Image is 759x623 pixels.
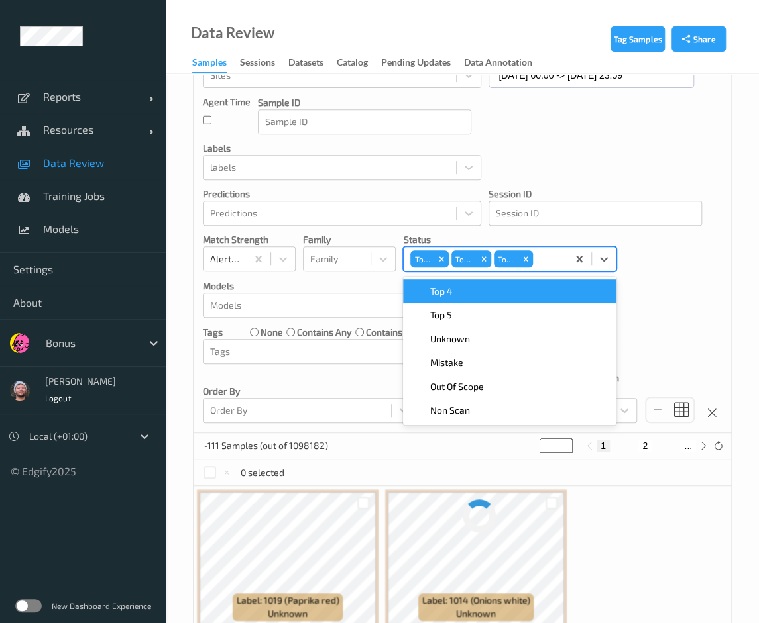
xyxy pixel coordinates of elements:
div: Top 2 [451,250,477,267]
p: Agent Time [203,95,251,109]
button: ... [680,440,696,452]
button: 2 [638,440,652,452]
button: Tag Samples [611,26,665,52]
a: Samples [192,54,240,73]
span: Mistake [430,356,463,369]
div: Top 3 [494,250,519,267]
span: Top 4 [430,285,452,298]
div: Remove Top 2 [477,250,491,267]
div: Catalog [337,56,368,72]
p: Order By [203,385,416,398]
a: Catalog [337,54,381,72]
div: Datasets [288,56,323,72]
p: Predictions [203,187,481,201]
div: Data Annotation [464,56,532,72]
a: Pending Updates [381,54,464,72]
span: Label: 1019 (Paprika red) [237,594,339,607]
div: Remove Top 3 [518,250,533,267]
button: Share [671,26,726,52]
p: ~111 Samples (out of 1098182) [203,439,328,452]
label: contains all [366,326,416,339]
p: Family [303,233,396,246]
p: Sample ID [258,96,471,109]
div: Sessions [240,56,275,72]
label: none [261,326,283,339]
span: unknown [456,607,496,620]
p: labels [203,142,481,155]
p: 0 selected [241,466,284,479]
div: Remove Top 1 [434,250,449,267]
div: Data Review [191,26,274,40]
button: 1 [597,440,610,452]
div: Top 1 [410,250,434,267]
span: Unknown [430,332,469,346]
span: Non Scan [430,404,469,417]
label: contains any [297,326,351,339]
span: unknown [268,607,308,620]
p: Status [403,233,616,246]
p: Session ID [489,187,702,201]
p: Models [203,279,481,293]
p: Match Strength [203,233,296,246]
p: Tags [203,326,223,339]
div: Pending Updates [381,56,451,72]
a: Sessions [240,54,288,72]
span: Out Of Scope [430,380,483,393]
div: Samples [192,56,227,73]
span: Label: 1014 (Onions white) [422,594,530,607]
a: Datasets [288,54,337,72]
span: Top 5 [430,309,451,322]
a: Data Annotation [464,54,546,72]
